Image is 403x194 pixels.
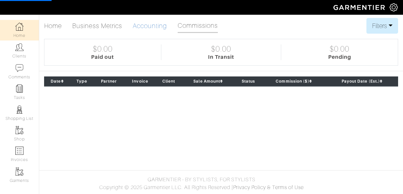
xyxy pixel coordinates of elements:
button: Filters [366,18,398,34]
div: Pending [328,54,351,60]
a: Commission ($) [276,79,312,84]
img: comment-icon-a0a6a9ef722e966f86d9cbdc48e553b5cf19dbc54f86b18d962a5391bc8f6eb6.png [15,64,24,72]
div: $0.00 [330,44,349,54]
img: garmentier-logo-header-white-b43fb05a5012e4ada735d5af1a66efaba907eab6374d6393d1fbf88cb4ef424d.png [330,2,390,13]
a: Business Metrics [72,19,122,32]
img: gear-icon-white-bd11855cb880d31180b6d7d6211b90ccbf57a29d726f0c71d8c61bd08dd39cc2.png [390,3,398,11]
a: Home [44,19,62,32]
div: Paid out [91,54,114,60]
th: Status [235,76,262,86]
img: reminder-icon-8004d30b9f0a5d33ae49ab947aed9ed385cf756f9e5892f1edd6e32f2345188e.png [15,85,24,93]
a: Payout Date (Est.) [342,79,383,84]
div: $0.00 [93,44,113,54]
a: Sale Amount [193,79,223,84]
th: Client [156,76,182,86]
img: clients-icon-6bae9207a08558b7cb47a8932f037763ab4055f8c8b6bfacd5dc20c3e0201464.png [15,43,24,51]
a: Privacy Policy & Terms of Use [233,185,304,190]
span: Copyright © 2025 Garmentier LLC. All Rights Reserved. [99,185,232,190]
img: orders-icon-0abe47150d42831381b5fb84f609e132dff9fe21cb692f30cb5eec754e2cba89.png [15,147,24,155]
th: Type [71,76,93,86]
a: Date [51,79,64,84]
img: garments-icon-b7da505a4dc4fd61783c78ac3ca0ef83fa9d6f193b1c9dc38574b1d14d53ca28.png [15,126,24,134]
div: $0.00 [211,44,231,54]
img: dashboard-icon-dbcd8f5a0b271acd01030246c82b418ddd0df26cd7fceb0bd07c9910d44c42f6.png [15,23,24,31]
div: In Transit [208,54,234,60]
img: stylists-icon-eb353228a002819b7ec25b43dbf5f0378dd9e0616d9560372ff212230b889e62.png [15,105,24,114]
a: Accounting [133,19,167,32]
a: Commissions [178,19,218,33]
th: Partner [93,76,124,86]
img: garments-icon-b7da505a4dc4fd61783c78ac3ca0ef83fa9d6f193b1c9dc38574b1d14d53ca28.png [15,168,24,176]
th: Invoice [124,76,156,86]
